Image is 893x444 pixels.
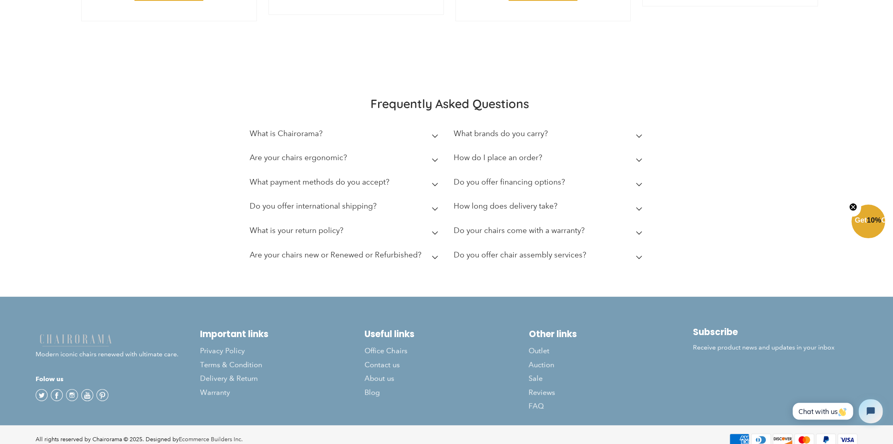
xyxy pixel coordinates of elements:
[693,344,857,352] p: Receive product news and updates in your inbox
[249,196,441,220] summary: Do you offer international shipping?
[453,245,645,269] summary: Do you offer chair assembly services?
[249,147,441,172] summary: Are your chairs ergonomic?
[845,198,861,217] button: Close teaser
[200,374,258,383] span: Delivery & Return
[200,358,364,372] a: Terms & Condition
[529,346,549,356] span: Outlet
[453,129,547,138] h2: What brands do you carry?
[453,250,586,259] h2: Do you offer chair assembly services?
[529,388,555,397] span: Reviews
[200,386,364,399] a: Warranty
[200,344,364,358] a: Privacy Policy
[249,226,343,235] h2: What is your return policy?
[364,374,394,383] span: About us
[851,205,885,239] div: Get10%OffClose teaser
[364,329,529,340] h2: Useful links
[364,358,529,372] a: Contact us
[179,436,243,443] a: Ecommerce Builders Inc.
[693,327,857,338] h2: Subscribe
[364,372,529,385] a: About us
[249,96,649,111] h2: Frequently Asked Questions
[529,372,693,385] a: Sale
[529,344,693,358] a: Outlet
[784,392,889,430] iframe: Tidio Chat
[529,329,693,340] h2: Other links
[529,402,544,411] span: FAQ
[453,172,645,196] summary: Do you offer financing options?
[453,196,645,220] summary: How long does delivery take?
[36,435,243,444] div: All rights reserved by Chairorama © 2025. Designed by
[364,386,529,399] a: Blog
[200,388,230,397] span: Warranty
[200,346,245,356] span: Privacy Policy
[249,250,421,259] h2: Are your chairs new or Renewed or Refurbished?
[453,226,584,235] h2: Do your chairs come with a warranty?
[529,399,693,413] a: FAQ
[200,372,364,385] a: Delivery & Return
[36,374,200,384] h4: Folow us
[867,216,881,224] span: 10%
[364,388,380,397] span: Blog
[529,360,554,370] span: Auction
[200,360,262,370] span: Terms & Condition
[529,374,543,383] span: Sale
[249,172,441,196] summary: What payment methods do you accept?
[249,123,441,148] summary: What is Chairorama?
[453,220,645,245] summary: Do your chairs come with a warranty?
[249,177,389,187] h2: What payment methods do you accept?
[200,329,364,340] h2: Important links
[364,344,529,358] a: Office Chairs
[453,201,557,211] h2: How long does delivery take?
[249,201,376,211] h2: Do you offer international shipping?
[453,177,565,187] h2: Do you offer financing options?
[249,153,346,162] h2: Are your chairs ergonomic?
[249,245,441,269] summary: Are your chairs new or Renewed or Refurbished?
[249,220,441,245] summary: What is your return policy?
[529,386,693,399] a: Reviews
[364,360,400,370] span: Contact us
[453,147,645,172] summary: How do I place an order?
[364,346,407,356] span: Office Chairs
[855,216,891,224] span: Get Off
[453,153,542,162] h2: How do I place an order?
[249,129,322,138] h2: What is Chairorama?
[529,358,693,372] a: Auction
[36,333,116,347] img: chairorama
[453,123,645,148] summary: What brands do you carry?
